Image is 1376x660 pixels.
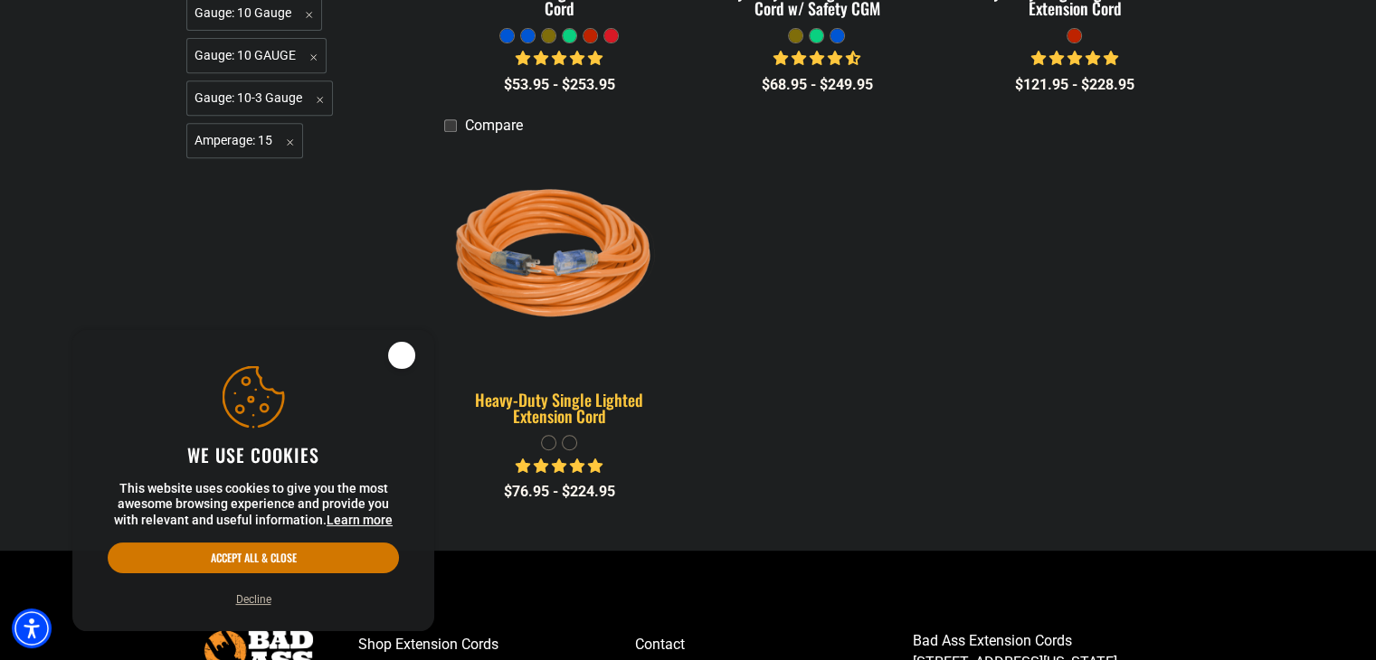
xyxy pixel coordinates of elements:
[186,46,327,63] a: Gauge: 10 GAUGE
[432,141,686,372] img: orange
[231,590,277,608] button: Decline
[108,481,399,529] p: This website uses cookies to give you the most awesome browsing experience and provide you with r...
[186,131,304,148] a: Amperage: 15
[186,89,334,106] a: Gauge: 10-3 Gauge
[369,330,434,386] button: Close this option
[773,50,860,67] span: 4.64 stars
[186,123,304,158] span: Amperage: 15
[327,513,393,527] a: This website uses cookies to give you the most awesome browsing experience and provide you with r...
[959,74,1190,96] div: $121.95 - $228.95
[444,391,675,424] div: Heavy-Duty Single Lighted Extension Cord
[516,457,603,475] span: 5.00 stars
[516,50,603,67] span: 4.87 stars
[108,443,399,467] h2: We use cookies
[186,80,334,116] span: Gauge: 10-3 Gauge
[12,608,52,648] div: Accessibility Menu
[701,74,932,96] div: $68.95 - $249.95
[358,630,636,659] a: Shop Extension Cords
[1031,50,1118,67] span: 5.00 stars
[444,481,675,503] div: $76.95 - $224.95
[444,144,675,435] a: orange Heavy-Duty Single Lighted Extension Cord
[186,4,323,21] a: Gauge: 10 Gauge
[635,630,913,659] a: Contact
[465,117,523,134] span: Compare
[72,330,434,632] aside: Cookie Consent
[108,542,399,573] button: Accept all & close
[444,74,675,96] div: $53.95 - $253.95
[186,38,327,73] span: Gauge: 10 GAUGE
